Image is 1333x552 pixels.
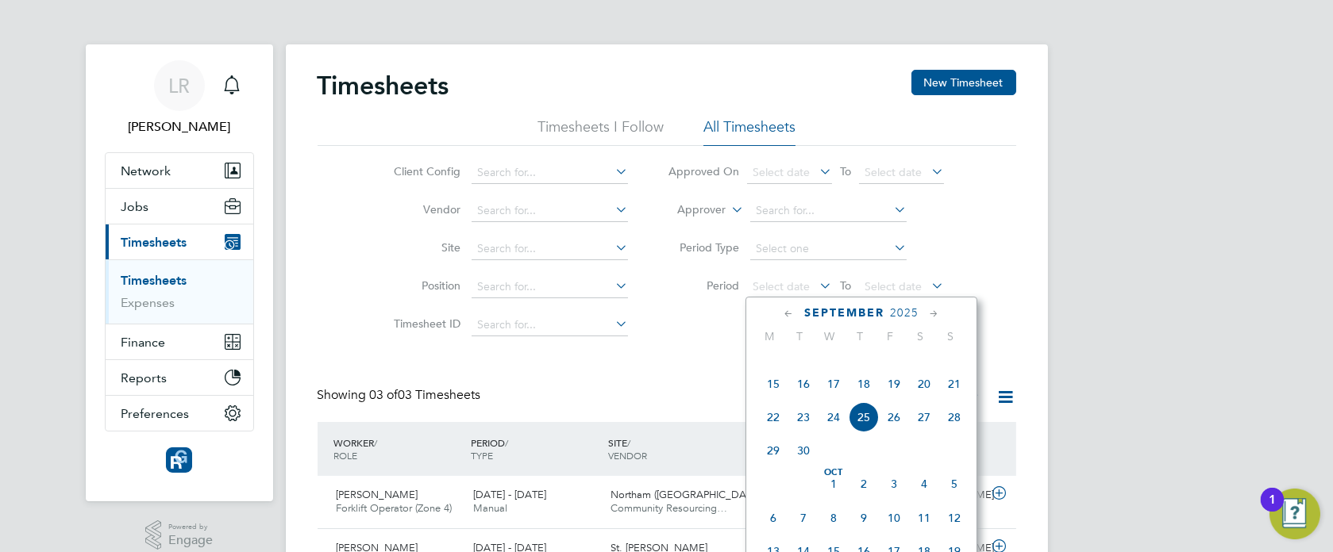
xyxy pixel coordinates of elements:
[106,360,253,395] button: Reports
[753,165,810,179] span: Select date
[668,278,739,293] label: Period
[865,165,922,179] span: Select date
[389,202,460,217] label: Vendor
[389,278,460,293] label: Position
[370,387,399,403] span: 03 of
[121,235,187,250] span: Timesheets
[334,449,358,462] span: ROLE
[849,402,879,432] span: 25
[909,469,939,499] span: 4
[168,75,190,96] span: LR
[106,324,253,359] button: Finance
[121,295,175,310] a: Expenses
[849,369,879,399] span: 18
[742,482,824,508] div: £628.56
[758,369,788,399] span: 15
[819,402,849,432] span: 24
[788,402,819,432] span: 23
[935,329,965,343] span: S
[788,369,819,399] span: 16
[106,153,253,188] button: Network
[879,503,909,533] span: 10
[939,469,969,499] span: 5
[121,199,149,214] span: Jobs
[819,469,849,499] span: 1
[337,501,453,515] span: Forklift Operator (Zone 4)
[105,447,254,473] a: Go to home page
[784,329,815,343] span: T
[815,329,845,343] span: W
[106,259,253,324] div: Timesheets
[121,273,187,288] a: Timesheets
[472,162,628,184] input: Search for...
[758,402,788,432] span: 22
[145,520,213,550] a: Powered byEngage
[939,402,969,432] span: 28
[604,428,742,470] div: SITE
[754,329,784,343] span: M
[168,534,213,547] span: Engage
[471,449,493,462] span: TYPE
[627,436,630,449] span: /
[473,488,546,501] span: [DATE] - [DATE]
[879,402,909,432] span: 26
[611,501,727,515] span: Community Resourcing…
[330,428,468,470] div: WORKER
[819,369,849,399] span: 17
[105,60,254,136] a: LR[PERSON_NAME]
[121,163,171,178] span: Network
[890,306,919,320] span: 2025
[472,314,628,336] input: Search for...
[804,306,884,320] span: September
[318,387,484,404] div: Showing
[788,503,819,533] span: 7
[121,335,166,350] span: Finance
[106,189,253,224] button: Jobs
[758,503,788,533] span: 6
[865,279,922,293] span: Select date
[608,449,647,462] span: VENDOR
[849,503,879,533] span: 9
[758,435,788,466] span: 29
[168,520,213,534] span: Powered by
[753,279,810,293] span: Select date
[909,369,939,399] span: 20
[86,44,273,501] nav: Main navigation
[389,316,460,331] label: Timesheet ID
[472,238,628,260] input: Search for...
[654,202,726,218] label: Approver
[897,389,981,405] label: Submitted
[909,503,939,533] span: 11
[879,369,909,399] span: 19
[537,117,664,146] li: Timesheets I Follow
[105,117,254,136] span: Leanne Rayner
[337,488,418,501] span: [PERSON_NAME]
[467,428,604,470] div: PERIOD
[703,117,796,146] li: All Timesheets
[473,501,507,515] span: Manual
[1269,500,1276,520] div: 1
[375,436,378,449] span: /
[472,200,628,222] input: Search for...
[318,70,449,102] h2: Timesheets
[879,469,909,499] span: 3
[106,396,253,431] button: Preferences
[750,200,907,222] input: Search for...
[370,387,481,403] span: 03 Timesheets
[905,329,935,343] span: S
[909,402,939,432] span: 27
[166,447,191,473] img: resourcinggroup-logo-retina.png
[668,240,739,255] label: Period Type
[835,161,856,182] span: To
[845,329,875,343] span: T
[835,275,856,296] span: To
[668,164,739,178] label: Approved On
[849,469,879,499] span: 2
[788,435,819,466] span: 30
[106,224,253,259] button: Timesheets
[389,240,460,255] label: Site
[819,469,849,477] span: Oct
[819,503,849,533] span: 8
[121,406,190,421] span: Preferences
[472,276,628,298] input: Search for...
